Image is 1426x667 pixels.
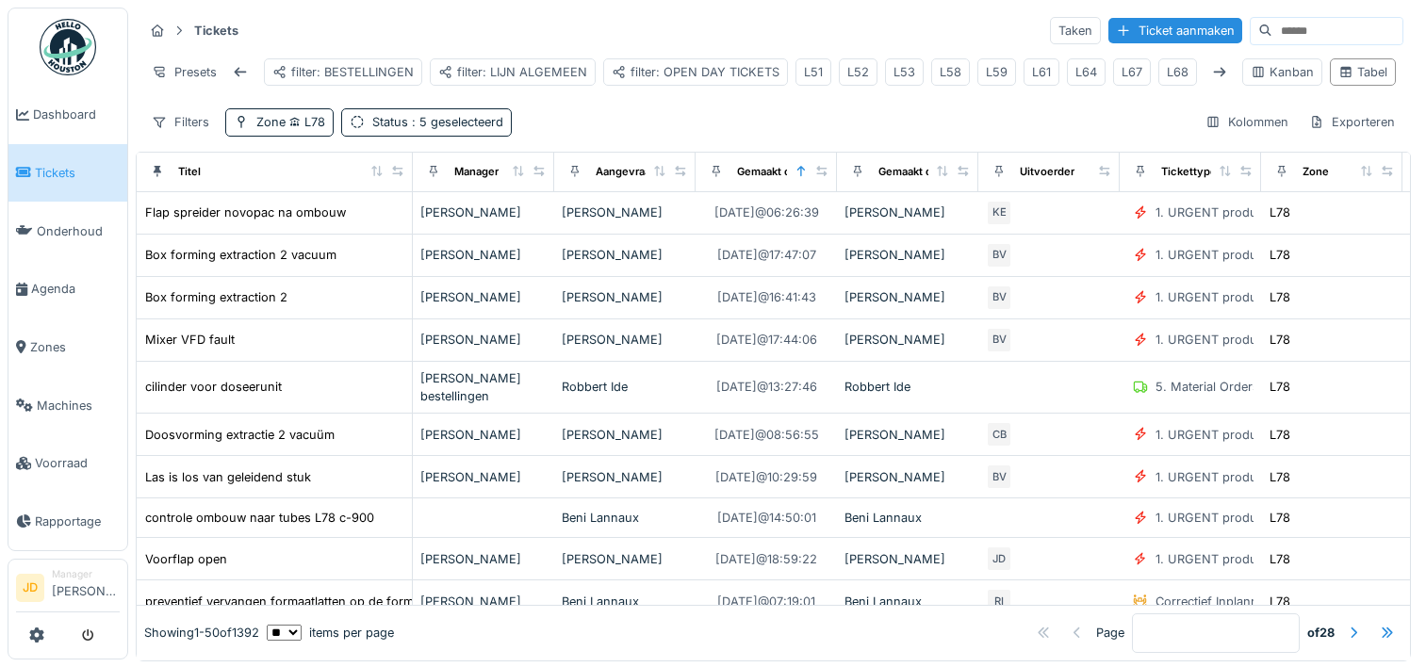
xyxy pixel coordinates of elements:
li: JD [16,574,44,602]
div: CB [986,421,1012,447]
div: BV [986,327,1012,353]
div: [DATE] @ 18:59:22 [715,550,817,568]
div: Gemaakt door [878,164,949,180]
div: L67 [1122,63,1142,81]
strong: of 28 [1307,624,1335,642]
div: Zone [1303,164,1329,180]
div: [PERSON_NAME] [420,468,547,486]
span: Tickets [35,164,120,182]
div: 1. URGENT production line disruption [1156,331,1371,349]
div: [PERSON_NAME] [420,288,547,306]
div: [PERSON_NAME] [844,426,971,444]
li: [PERSON_NAME] [52,567,120,608]
div: cilinder voor doseerunit [145,378,282,396]
div: items per page [267,624,394,642]
div: [PERSON_NAME] [420,246,547,264]
div: 1. URGENT production line disruption [1156,246,1371,264]
div: Robbert Ide [562,378,688,396]
div: L78 [1270,426,1290,444]
a: Tickets [8,144,127,203]
div: Page [1096,624,1124,642]
div: Kolommen [1197,108,1297,136]
div: L78 [1270,593,1290,610]
div: preventief vervangen formaatlatten op de formaatband C-900 [145,593,500,610]
div: Doosvorming extractie 2 vacuüm [145,426,335,444]
div: Titel [178,164,201,180]
div: L61 [1032,63,1051,81]
span: Rapportage [35,512,120,530]
div: Uitvoerder [1020,164,1074,180]
div: Mixer VFD fault [145,331,235,349]
div: Gemaakt op [737,164,797,180]
div: 1. URGENT production line disruption [1156,203,1371,221]
div: [DATE] @ 13:27:46 [716,378,817,396]
div: [DATE] @ 17:47:07 [717,246,816,264]
div: [DATE] @ 10:29:59 [715,468,817,486]
div: L52 [847,63,869,81]
img: Badge_color-CXgf-gQk.svg [40,19,96,75]
div: Manager [454,164,499,180]
div: Exporteren [1301,108,1403,136]
div: [PERSON_NAME] [844,288,971,306]
div: Status [372,113,503,131]
a: Agenda [8,260,127,318]
a: Dashboard [8,86,127,144]
strong: Tickets [187,22,246,40]
div: Aangevraagd door [596,164,690,180]
div: Ticket aanmaken [1108,18,1242,43]
div: L78 [1270,288,1290,306]
div: Correctief Inplanning / Weekend [1156,593,1341,610]
div: Las is los van geleidend stuk [145,468,311,486]
span: Dashboard [33,106,120,123]
div: Taken [1050,17,1101,44]
div: [PERSON_NAME] [420,203,547,221]
div: [DATE] @ 17:44:06 [716,331,817,349]
div: [PERSON_NAME] [562,331,688,349]
div: 1. URGENT production line disruption [1156,288,1371,306]
span: Zones [30,338,120,356]
div: JD [986,545,1012,572]
div: KE [986,200,1012,226]
a: Onderhoud [8,202,127,260]
div: [DATE] @ 14:50:01 [717,509,816,527]
div: [PERSON_NAME] [562,426,688,444]
div: L53 [893,63,915,81]
div: [DATE] @ 06:26:39 [714,203,819,221]
div: L64 [1075,63,1097,81]
div: [PERSON_NAME] [844,331,971,349]
div: [PERSON_NAME] [420,331,547,349]
div: Showing 1 - 50 of 1392 [144,624,259,642]
div: [PERSON_NAME] [420,550,547,568]
div: 1. URGENT production line disruption [1156,550,1371,568]
div: RI [986,588,1012,614]
div: Filters [143,108,218,136]
div: 1. URGENT production line disruption [1156,468,1371,486]
div: [PERSON_NAME] [844,468,971,486]
div: Zone [256,113,325,131]
div: L78 [1270,378,1290,396]
div: Voorflap open [145,550,227,568]
div: Tabel [1338,63,1387,81]
div: BV [986,242,1012,268]
div: L78 [1270,331,1290,349]
div: [PERSON_NAME] bestellingen [420,369,547,405]
div: [PERSON_NAME] [844,203,971,221]
div: BV [986,464,1012,490]
span: Agenda [31,280,120,298]
span: Machines [37,397,120,415]
a: Machines [8,376,127,434]
div: L78 [1270,246,1290,264]
div: 1. URGENT production line disruption [1156,426,1371,444]
div: BV [986,285,1012,311]
div: Beni Lannaux [562,509,688,527]
div: Beni Lannaux [844,593,971,610]
div: [PERSON_NAME] [420,426,547,444]
span: L78 [286,115,325,129]
span: : 5 geselecteerd [408,115,503,129]
div: [PERSON_NAME] [562,246,688,264]
div: Manager [52,567,120,581]
div: Robbert Ide [844,378,971,396]
a: Zones [8,318,127,377]
a: Voorraad [8,434,127,493]
div: [DATE] @ 16:41:43 [717,288,816,306]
